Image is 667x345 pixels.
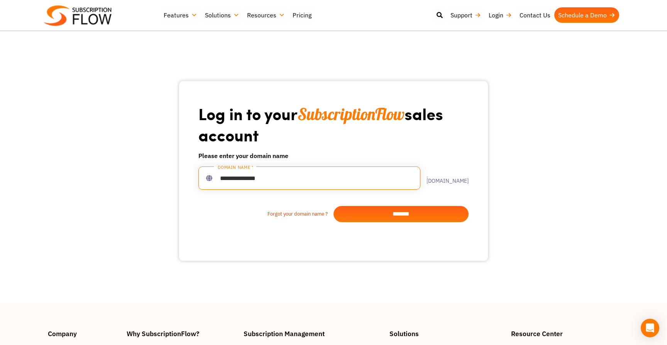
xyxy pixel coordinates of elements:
[198,151,469,160] h6: Please enter your domain name
[554,7,619,23] a: Schedule a Demo
[44,5,112,26] img: Subscriptionflow
[198,210,333,218] a: Forgot your domain name ?
[516,7,554,23] a: Contact Us
[389,330,503,337] h4: Solutions
[289,7,315,23] a: Pricing
[244,330,382,337] h4: Subscription Management
[243,7,289,23] a: Resources
[160,7,201,23] a: Features
[298,104,405,124] span: SubscriptionFlow
[447,7,485,23] a: Support
[198,104,469,145] h1: Log in to your sales account
[511,330,619,337] h4: Resource Center
[485,7,516,23] a: Login
[127,330,236,337] h4: Why SubscriptionFlow?
[48,330,119,337] h4: Company
[420,173,469,184] label: .[DOMAIN_NAME]
[641,319,659,337] div: Open Intercom Messenger
[201,7,243,23] a: Solutions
